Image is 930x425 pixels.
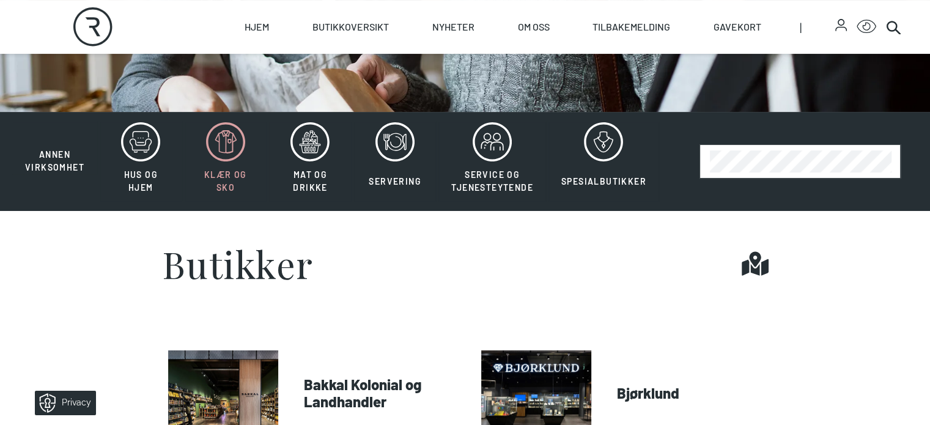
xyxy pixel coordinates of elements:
[204,169,247,193] span: Klær og sko
[100,122,182,201] button: Hus og hjem
[25,149,84,172] span: Annen virksomhet
[548,122,659,201] button: Spesialbutikker
[185,122,267,201] button: Klær og sko
[293,169,327,193] span: Mat og drikke
[369,176,421,187] span: Servering
[561,176,646,187] span: Spesialbutikker
[12,122,97,174] button: Annen virksomhet
[451,169,533,193] span: Service og tjenesteytende
[12,386,112,419] iframe: Manage Preferences
[354,122,437,201] button: Servering
[857,17,876,37] button: Open Accessibility Menu
[438,122,546,201] button: Service og tjenesteytende
[124,169,158,193] span: Hus og hjem
[269,122,352,201] button: Mat og drikke
[162,245,314,282] h1: Butikker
